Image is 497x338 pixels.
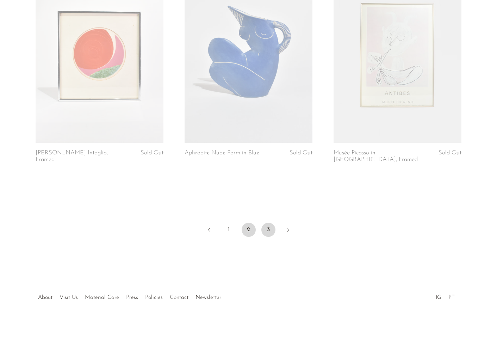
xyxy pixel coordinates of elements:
[35,289,225,302] ul: Quick links
[448,295,455,300] a: PT
[202,223,216,238] a: Previous
[222,223,236,237] a: 1
[432,289,458,302] ul: Social Medias
[170,295,188,300] a: Contact
[141,150,163,156] span: Sold Out
[38,295,52,300] a: About
[185,150,259,156] a: Aphrodite Nude Form in Blue
[261,223,275,237] a: 3
[126,295,138,300] a: Press
[281,223,295,238] a: Next
[439,150,461,156] span: Sold Out
[334,150,419,163] a: Musée Picasso in [GEOGRAPHIC_DATA], Framed
[242,223,256,237] span: 2
[436,295,441,300] a: IG
[85,295,119,300] a: Material Care
[145,295,163,300] a: Policies
[60,295,78,300] a: Visit Us
[36,150,121,163] a: [PERSON_NAME] Intaglio, Framed
[290,150,312,156] span: Sold Out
